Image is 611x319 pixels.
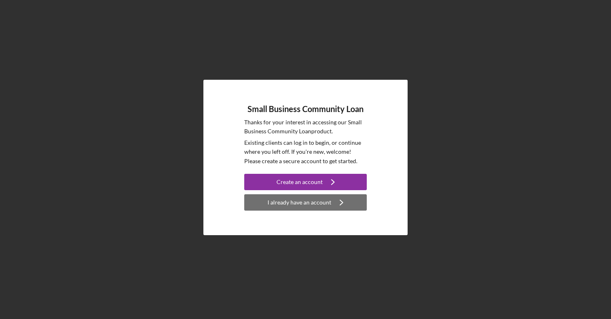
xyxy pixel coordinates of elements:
button: Create an account [244,174,367,190]
p: Thanks for your interest in accessing our Small Business Community Loan product. [244,118,367,136]
div: I already have an account [268,194,331,211]
button: I already have an account [244,194,367,211]
p: Existing clients can log in to begin, or continue where you left off. If you're new, welcome! Ple... [244,138,367,166]
h4: Small Business Community Loan [248,104,363,114]
a: Create an account [244,174,367,192]
div: Create an account [277,174,323,190]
